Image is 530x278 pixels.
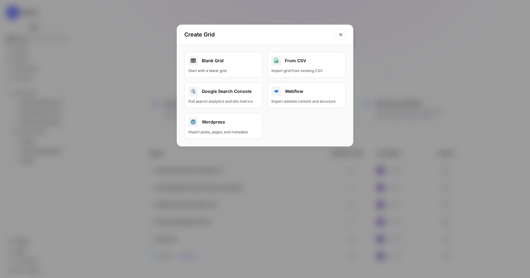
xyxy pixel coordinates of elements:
div: Pull search analytics and site metrics [188,99,259,104]
button: Google Search ConsolePull search analytics and site metrics [184,82,263,108]
div: Import grid from existing CSV [271,68,342,74]
div: Import posts, pages, and metadata [188,129,259,135]
div: Wordpress [188,117,259,127]
div: Blank Grid [188,56,259,66]
div: Webflow [271,86,342,96]
div: Start with a blank grid [188,68,259,74]
button: WordpressImport posts, pages, and metadata [184,113,263,139]
div: Google Search Console [188,86,259,96]
div: From CSV [271,56,342,66]
a: Blank GridStart with a blank grid [184,52,263,78]
button: WebflowImport website content and structure [267,82,346,108]
button: From CSVImport grid from existing CSV [267,52,346,78]
button: Close modal [336,30,346,40]
h2: Create Grid [184,30,332,39]
div: Import website content and structure [271,99,342,104]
